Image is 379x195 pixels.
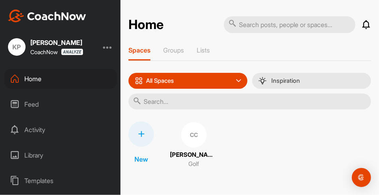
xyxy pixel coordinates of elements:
[181,122,207,148] div: CC
[224,16,355,33] input: Search posts, people or spaces...
[135,77,143,85] img: icon
[134,154,148,164] p: New
[170,150,218,160] p: [PERSON_NAME]
[4,120,117,140] div: Activity
[146,78,174,84] p: All Spaces
[30,49,83,55] div: CoachNow
[61,49,83,55] img: CoachNow analyze
[8,38,26,56] div: KP
[259,77,266,85] img: menuIcon
[352,168,371,187] div: Open Intercom Messenger
[4,94,117,114] div: Feed
[4,145,117,165] div: Library
[197,46,210,54] p: Lists
[163,46,184,54] p: Groups
[128,17,164,33] h2: Home
[4,69,117,89] div: Home
[4,171,117,191] div: Templates
[271,78,300,84] p: Inspiration
[30,39,83,46] div: [PERSON_NAME]
[128,94,371,109] input: Search...
[128,46,150,54] p: Spaces
[8,10,86,22] img: CoachNow
[189,160,199,169] p: Golf
[170,121,218,169] a: CC[PERSON_NAME]Golf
